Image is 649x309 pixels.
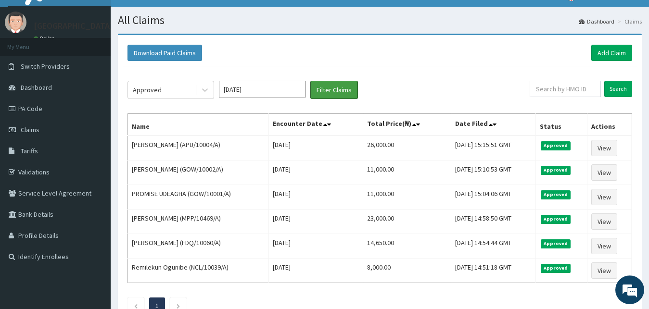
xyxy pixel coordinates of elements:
[219,81,305,98] input: Select Month and Year
[118,14,642,26] h1: All Claims
[541,215,571,223] span: Approved
[451,259,535,283] td: [DATE] 14:51:18 GMT
[50,54,162,66] div: Chat with us now
[363,114,451,136] th: Total Price(₦)
[34,35,57,42] a: Online
[591,140,617,156] a: View
[268,259,363,283] td: [DATE]
[541,264,571,272] span: Approved
[128,259,269,283] td: Remilekun Ogunibe (NCL/10039/A)
[268,210,363,234] td: [DATE]
[591,45,632,61] a: Add Claim
[451,161,535,185] td: [DATE] 15:10:53 GMT
[451,234,535,259] td: [DATE] 14:54:44 GMT
[363,136,451,161] td: 26,000.00
[268,136,363,161] td: [DATE]
[587,114,632,136] th: Actions
[128,136,269,161] td: [PERSON_NAME] (APU/10004/A)
[133,85,162,95] div: Approved
[451,185,535,210] td: [DATE] 15:04:06 GMT
[451,136,535,161] td: [DATE] 15:15:51 GMT
[268,161,363,185] td: [DATE]
[21,83,52,92] span: Dashboard
[604,81,632,97] input: Search
[541,166,571,174] span: Approved
[541,190,571,199] span: Approved
[363,210,451,234] td: 23,000.00
[158,5,181,28] div: Minimize live chat window
[128,234,269,259] td: [PERSON_NAME] (FDQ/10060/A)
[530,81,601,97] input: Search by HMO ID
[310,81,358,99] button: Filter Claims
[34,22,113,30] p: [GEOGRAPHIC_DATA]
[363,161,451,185] td: 11,000.00
[591,238,617,254] a: View
[128,210,269,234] td: [PERSON_NAME] (MPP/10469/A)
[21,125,39,134] span: Claims
[363,185,451,210] td: 11,000.00
[128,114,269,136] th: Name
[128,185,269,210] td: PROMISE UDEAGHA (GOW/10001/A)
[21,62,70,71] span: Switch Providers
[591,189,617,205] a: View
[268,234,363,259] td: [DATE]
[591,262,617,279] a: View
[535,114,587,136] th: Status
[363,234,451,259] td: 14,650.00
[591,213,617,230] a: View
[541,239,571,248] span: Approved
[541,141,571,150] span: Approved
[18,48,39,72] img: d_794563401_company_1708531726252_794563401
[451,210,535,234] td: [DATE] 14:58:50 GMT
[268,114,363,136] th: Encounter Date
[615,17,642,25] li: Claims
[5,207,183,240] textarea: Type your message and hit 'Enter'
[127,45,202,61] button: Download Paid Claims
[56,93,133,190] span: We're online!
[268,185,363,210] td: [DATE]
[128,161,269,185] td: [PERSON_NAME] (GOW/10002/A)
[21,147,38,155] span: Tariffs
[451,114,535,136] th: Date Filed
[579,17,614,25] a: Dashboard
[591,164,617,181] a: View
[363,259,451,283] td: 8,000.00
[5,12,26,33] img: User Image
